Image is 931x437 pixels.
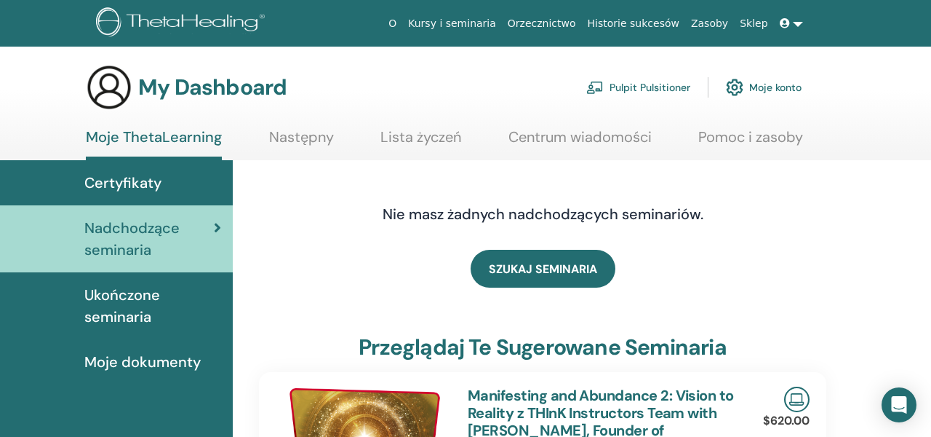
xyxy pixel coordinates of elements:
a: Pulpit Pulsitioner [586,71,690,103]
a: O [383,10,402,37]
span: Nadchodzące seminaria [84,217,214,261]
a: SZUKAJ SEMINARIA [471,250,615,288]
span: Ukończone seminaria [84,284,221,328]
img: generic-user-icon.jpg [86,64,132,111]
a: Moje ThetaLearning [86,128,222,160]
a: Orzecznictwo [502,10,582,37]
span: Certyfikaty [84,172,161,194]
a: Następny [269,128,334,157]
a: Pomoc i zasoby [698,128,803,157]
h4: Nie masz żadnych nadchodzących seminariów. [313,205,772,223]
h3: Przeglądaj te sugerowane seminaria [359,334,727,361]
a: Centrum wiadomości [508,128,652,157]
a: Moje konto [726,71,802,103]
div: Open Intercom Messenger [882,387,916,422]
a: Historie sukcesów [582,10,685,37]
a: Sklep [734,10,773,37]
a: Lista życzeń [380,128,461,157]
img: cog.svg [726,75,743,100]
img: Live Online Seminar [784,387,810,412]
p: $620.00 [763,412,810,430]
span: Moje dokumenty [84,351,201,373]
a: Zasoby [685,10,734,37]
img: logo.png [96,7,270,40]
h3: My Dashboard [138,74,287,101]
span: SZUKAJ SEMINARIA [489,261,597,277]
img: chalkboard-teacher.svg [586,81,604,94]
a: Kursy i seminaria [402,10,502,37]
